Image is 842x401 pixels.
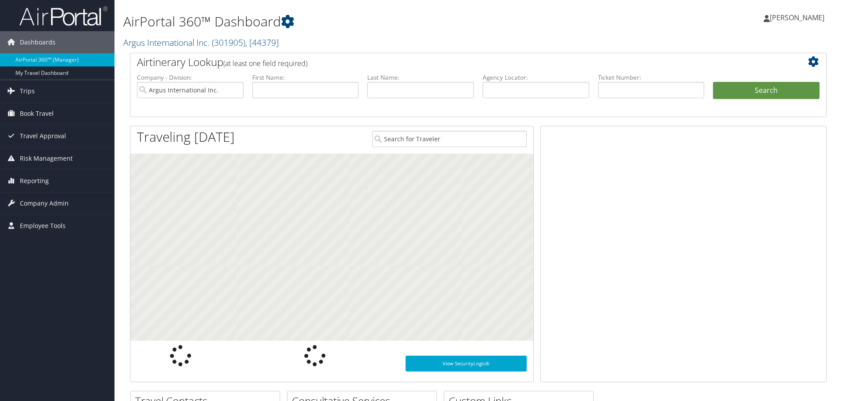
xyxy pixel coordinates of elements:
span: Reporting [20,170,49,192]
label: Company - Division: [137,73,244,82]
button: Search [713,82,820,99]
span: [PERSON_NAME] [770,13,824,22]
a: View SecurityLogic® [406,356,527,372]
label: First Name: [252,73,359,82]
span: Trips [20,80,35,102]
span: Company Admin [20,192,69,214]
img: airportal-logo.png [19,6,107,26]
span: Dashboards [20,31,55,53]
span: Risk Management [20,147,73,169]
span: Employee Tools [20,215,66,237]
label: Ticket Number: [598,73,705,82]
h1: Traveling [DATE] [137,128,235,146]
input: Search for Traveler [372,131,527,147]
label: Last Name: [367,73,474,82]
a: [PERSON_NAME] [764,4,833,31]
span: Book Travel [20,103,54,125]
label: Agency Locator: [483,73,589,82]
h1: AirPortal 360™ Dashboard [123,12,597,31]
span: ( 301905 ) [212,37,245,48]
a: Argus International Inc. [123,37,279,48]
span: , [ 44379 ] [245,37,279,48]
h2: Airtinerary Lookup [137,55,761,70]
span: (at least one field required) [223,59,307,68]
span: Travel Approval [20,125,66,147]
